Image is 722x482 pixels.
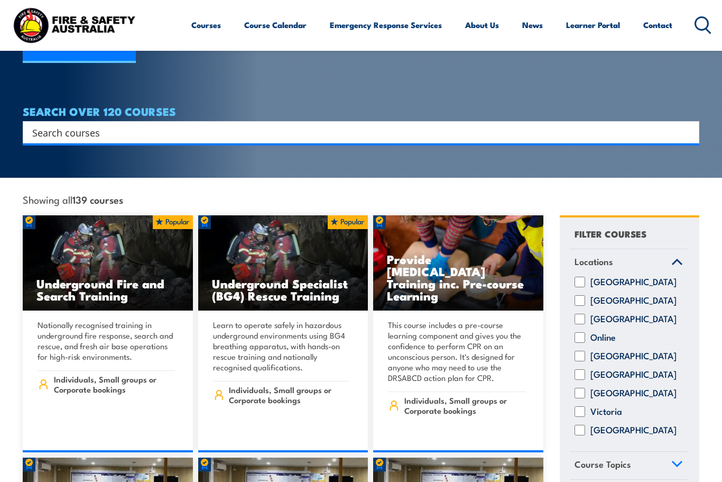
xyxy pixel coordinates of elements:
form: Search form [34,125,678,140]
p: Nationally recognised training in underground fire response, search and rescue, and fresh air bas... [38,320,175,362]
h3: Underground Fire and Search Training [36,277,179,302]
a: Locations [570,249,688,277]
h4: SEARCH OVER 120 COURSES [23,105,699,117]
label: [GEOGRAPHIC_DATA] [590,425,677,435]
a: Emergency Response Services [330,12,442,38]
h3: Provide [MEDICAL_DATA] Training inc. Pre-course Learning [387,253,530,302]
label: [GEOGRAPHIC_DATA] [590,369,677,380]
img: Underground mine rescue [198,215,368,311]
span: Individuals, Small groups or Corporate bookings [229,385,350,405]
a: Underground Fire and Search Training [23,215,193,311]
a: Course Calendar [244,12,307,38]
button: Search magnifier button [681,125,696,140]
h3: Underground Specialist (BG4) Rescue Training [212,277,355,302]
label: [GEOGRAPHIC_DATA] [590,277,677,287]
label: [GEOGRAPHIC_DATA] [590,295,677,306]
label: [GEOGRAPHIC_DATA] [590,314,677,324]
label: Victoria [590,406,622,417]
a: Provide [MEDICAL_DATA] Training inc. Pre-course Learning [373,215,543,311]
span: Locations [575,254,613,269]
a: Learner Portal [566,12,620,38]
label: [GEOGRAPHIC_DATA] [590,351,677,361]
h4: FILTER COURSES [575,226,646,241]
span: Individuals, Small groups or Corporate bookings [404,395,525,415]
span: Individuals, Small groups or Corporate bookings [54,374,175,394]
img: Underground mine rescue [23,215,193,311]
img: Low Voltage Rescue and Provide CPR [373,215,543,311]
strong: 139 courses [72,192,123,206]
a: Course Topics [570,452,688,479]
a: News [522,12,543,38]
label: Online [590,332,616,343]
a: Underground Specialist (BG4) Rescue Training [198,215,368,311]
span: Course Topics [575,457,631,471]
input: Search input [32,124,676,140]
a: About Us [465,12,499,38]
a: Contact [643,12,672,38]
a: Courses [191,12,221,38]
span: Showing all [23,194,123,205]
p: Learn to operate safely in hazardous underground environments using BG4 breathing apparatus, with... [213,320,350,372]
p: This course includes a pre-course learning component and gives you the confidence to perform CPR ... [388,320,525,383]
label: [GEOGRAPHIC_DATA] [590,388,677,398]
